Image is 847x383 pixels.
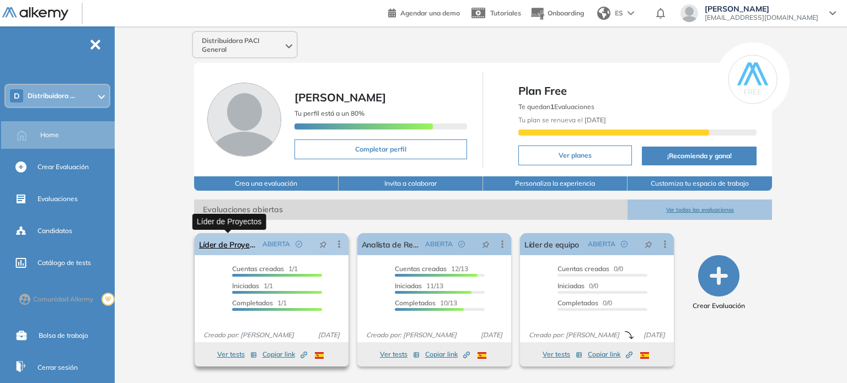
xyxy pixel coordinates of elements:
[294,139,468,159] button: Completar perfil
[458,241,465,247] span: check-circle
[425,348,470,361] button: Copiar link
[705,4,818,13] span: [PERSON_NAME]
[294,109,364,117] span: Tu perfil está a un 80%
[425,349,470,359] span: Copiar link
[693,255,745,311] button: Crear Evaluación
[588,239,615,249] span: ABIERTA
[588,349,632,359] span: Copiar link
[37,363,78,373] span: Cerrar sesión
[524,233,579,255] a: Líder de equipo
[615,8,623,18] span: ES
[628,199,772,220] button: Ver todas las evaluaciones
[583,116,606,124] b: [DATE]
[518,103,594,111] span: Te quedan Evaluaciones
[311,235,335,253] button: pushpin
[543,348,582,361] button: Ver tests
[524,330,624,340] span: Creado por: [PERSON_NAME]
[639,330,669,340] span: [DATE]
[597,7,610,20] img: world
[518,145,631,165] button: Ver planes
[478,352,486,359] img: ESP
[202,36,283,54] span: Distribuidora PACI General
[395,299,436,307] span: Completados
[294,90,386,104] span: [PERSON_NAME]
[548,9,584,17] span: Onboarding
[194,176,339,191] button: Crea una evaluación
[37,194,78,204] span: Evaluaciones
[262,348,307,361] button: Copiar link
[194,199,628,220] span: Evaluaciones abiertas
[199,330,298,340] span: Creado por: [PERSON_NAME]
[621,241,628,247] span: check-circle
[530,2,584,25] button: Onboarding
[645,240,652,249] span: pushpin
[628,176,772,191] button: Customiza tu espacio de trabajo
[207,83,281,157] img: Foto de perfil
[636,235,661,253] button: pushpin
[395,265,468,273] span: 12/13
[362,330,461,340] span: Creado por: [PERSON_NAME]
[232,282,273,290] span: 1/1
[315,352,324,359] img: ESP
[362,233,421,255] a: Analista de Recursos Humanos
[319,240,327,249] span: pushpin
[296,241,302,247] span: check-circle
[557,265,609,273] span: Cuentas creadas
[28,91,75,100] span: Distribuidora ...
[217,348,257,361] button: Ver tests
[395,282,443,290] span: 11/13
[483,176,628,191] button: Personaliza la experiencia
[380,348,420,361] button: Ver tests
[37,162,89,172] span: Crear Evaluación
[232,265,298,273] span: 1/1
[339,176,483,191] button: Invita a colaborar
[425,239,453,249] span: ABIERTA
[550,103,554,111] b: 1
[557,282,585,290] span: Iniciadas
[518,83,757,99] span: Plan Free
[557,282,598,290] span: 0/0
[232,265,284,273] span: Cuentas creadas
[640,352,649,359] img: ESP
[628,11,634,15] img: arrow
[557,265,623,273] span: 0/0
[262,349,307,359] span: Copiar link
[395,299,457,307] span: 10/13
[490,9,521,17] span: Tutoriales
[37,258,91,268] span: Catálogo de tests
[199,233,258,255] a: Líder de Proyectos
[474,235,498,253] button: pushpin
[642,147,757,165] button: ¡Recomienda y gana!
[232,299,273,307] span: Completados
[232,299,287,307] span: 1/1
[232,282,259,290] span: Iniciadas
[37,226,72,236] span: Candidatos
[314,330,344,340] span: [DATE]
[40,130,59,140] span: Home
[476,330,507,340] span: [DATE]
[14,91,20,100] span: D
[388,6,460,19] a: Agendar una demo
[482,240,490,249] span: pushpin
[2,7,68,21] img: Logo
[557,299,598,307] span: Completados
[705,13,818,22] span: [EMAIL_ADDRESS][DOMAIN_NAME]
[39,331,88,341] span: Bolsa de trabajo
[588,348,632,361] button: Copiar link
[395,282,422,290] span: Iniciadas
[518,116,606,124] span: Tu plan se renueva el
[557,299,612,307] span: 0/0
[400,9,460,17] span: Agendar una demo
[395,265,447,273] span: Cuentas creadas
[693,301,745,311] span: Crear Evaluación
[192,214,266,230] div: Líder de Proyectos
[262,239,290,249] span: ABIERTA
